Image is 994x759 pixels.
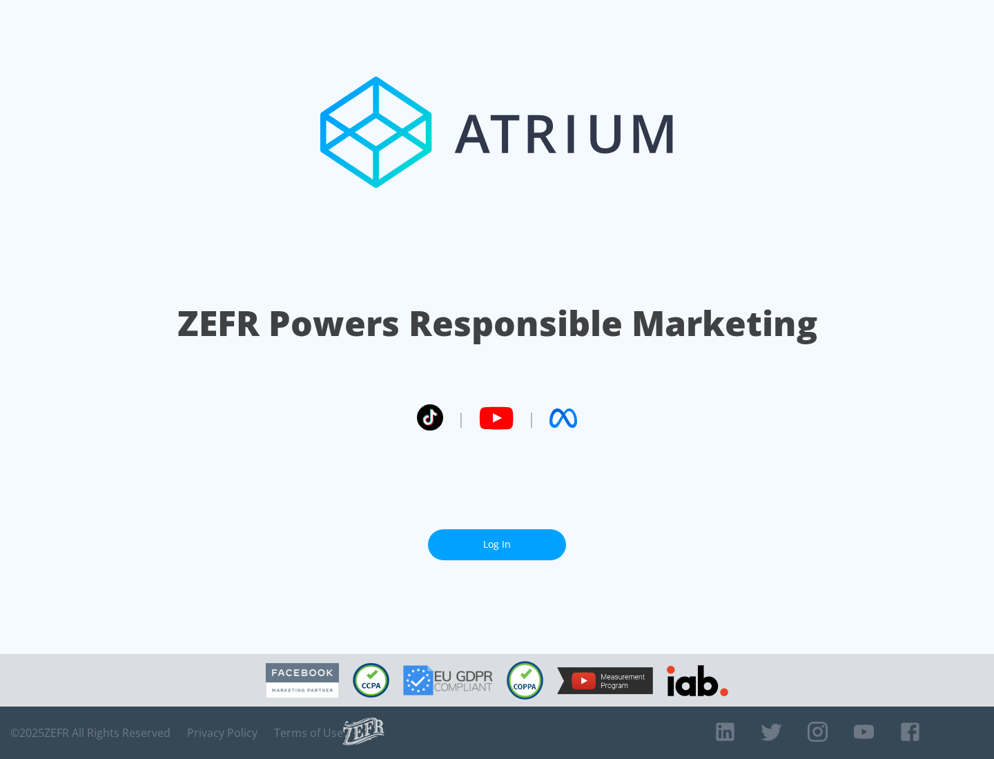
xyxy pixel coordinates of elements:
img: YouTube Measurement Program [557,667,653,694]
img: COPPA Compliant [507,661,543,700]
img: IAB [667,665,728,696]
span: | [457,408,465,428]
a: Log In [428,529,566,560]
h1: ZEFR Powers Responsible Marketing [177,299,817,347]
img: GDPR Compliant [403,665,493,696]
a: Terms of Use [274,726,343,740]
span: © 2025 ZEFR All Rights Reserved [10,726,170,740]
span: | [527,408,536,428]
a: Privacy Policy [187,726,257,740]
img: CCPA Compliant [353,663,389,698]
img: Facebook Marketing Partner [266,663,339,698]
